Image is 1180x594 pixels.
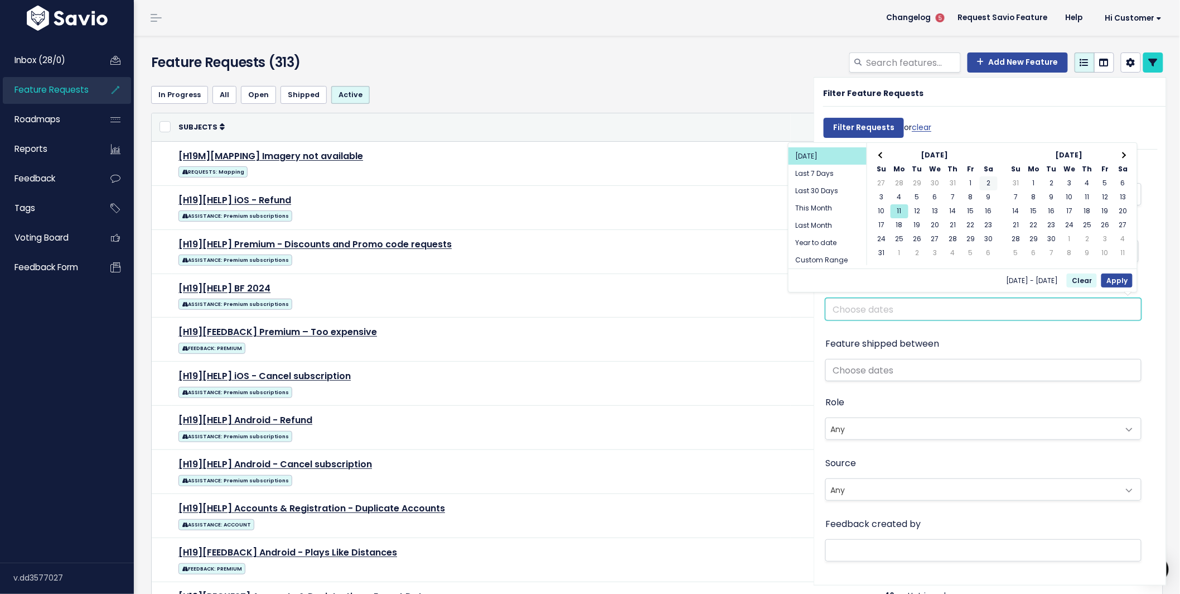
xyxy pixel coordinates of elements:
td: 4 [1079,176,1096,190]
td: 61 [791,406,901,450]
a: ASSISTANCE: Premium subscriptions [178,208,292,222]
td: 11 [891,204,908,218]
td: 4 [891,190,908,204]
th: Fr [1096,162,1114,176]
td: 21 [944,218,962,232]
td: 12 [1096,190,1114,204]
td: 7 [944,190,962,204]
img: logo-white.9d6f32f41409.svg [24,6,110,31]
td: 17 [873,218,891,232]
td: 30 [980,232,998,246]
td: 1 [891,246,908,260]
td: 16 [1043,204,1061,218]
td: 16 [980,204,998,218]
th: Th [1079,162,1096,176]
a: [H19M][MAPPING] Imagery not available [178,150,363,162]
td: 6 [926,190,944,204]
span: Any [826,479,1119,500]
th: Fr [962,162,980,176]
a: [H19][HELP] Accounts & Registration - Duplicate Accounts [178,502,445,515]
td: 23 [1043,218,1061,232]
td: 19 [908,218,926,232]
a: [H19][HELP] BF 2024 [178,282,270,295]
th: Mo [891,162,908,176]
td: 5 [1096,176,1114,190]
td: 26 [908,232,926,246]
th: [DATE] [1025,148,1114,162]
a: [H19][HELP] Android - Refund [178,414,312,427]
a: Hi Customer [1092,9,1171,27]
td: 31 [944,176,962,190]
td: 29 [1025,232,1043,246]
input: Choose dates [825,359,1142,381]
th: Tu [1043,162,1061,176]
a: ASSISTANCE: Premium subscriptions [178,385,292,399]
td: 8 [1061,246,1079,260]
td: 28 [1007,232,1025,246]
td: 8 [1025,190,1043,204]
td: 7 [1043,246,1061,260]
td: 50 [791,494,901,538]
td: 90 [791,274,901,318]
a: Feedback form [3,255,93,280]
span: Hi Customer [1105,14,1162,22]
a: Roadmaps [3,107,93,132]
span: Subjects [178,122,217,132]
a: Reports [3,136,93,162]
td: 4 [1114,232,1132,246]
a: Shipped [281,86,327,104]
span: Feedback form [14,261,78,273]
td: 66 [791,362,901,406]
a: Subjects [178,121,225,132]
td: 1 [962,176,980,190]
a: ASSISTANCE: Premium subscriptions [178,252,292,266]
td: 31 [873,246,891,260]
li: [DATE] [789,147,867,165]
strong: Filter Feature Requests [823,88,923,99]
td: 51 [791,450,901,494]
td: 22 [962,218,980,232]
a: Voting Board [3,225,93,251]
td: 21 [1007,218,1025,232]
span: Inbox (28/0) [14,54,65,66]
a: FEEDBACK: PREMIUM [178,341,245,355]
a: Open [241,86,276,104]
td: 18 [891,218,908,232]
a: All [212,86,236,104]
a: Tags [3,195,93,221]
td: 2 [908,246,926,260]
td: 27 [1114,218,1132,232]
td: 3 [873,190,891,204]
td: 2 [980,176,998,190]
a: Inbox (28/0) [3,47,93,73]
td: 5 [908,190,926,204]
th: Su [873,162,891,176]
td: 656 [791,141,901,185]
td: 11 [1079,190,1096,204]
span: ASSISTANCE: ACCOUNT [178,519,254,530]
td: 27 [926,232,944,246]
a: Help [1057,9,1092,26]
td: 25 [891,232,908,246]
a: [H19][FEEDBACK] Premium – Too expensive [178,325,377,338]
li: Year to date [789,234,867,251]
a: [H19][HELP] Android - Cancel subscription [178,458,372,471]
span: Feature Requests [14,84,89,95]
span: ASSISTANCE: Premium subscriptions [178,255,292,266]
span: ASSISTANCE: Premium subscriptions [178,431,292,442]
span: ASSISTANCE: Premium subscriptions [178,299,292,310]
h4: Feature Requests (313) [151,52,477,73]
span: 5 [936,13,945,22]
td: 1 [1061,232,1079,246]
td: 7 [1007,190,1025,204]
td: 18 [1079,204,1096,218]
td: 28 [891,176,908,190]
td: 2 [1079,232,1096,246]
td: 1 [1025,176,1043,190]
a: ASSISTANCE: Premium subscriptions [178,473,292,487]
td: 6 [980,246,998,260]
span: Any [825,478,1142,501]
button: Clear [1067,274,1097,288]
li: Last 30 Days [789,182,867,199]
th: Sa [980,162,998,176]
